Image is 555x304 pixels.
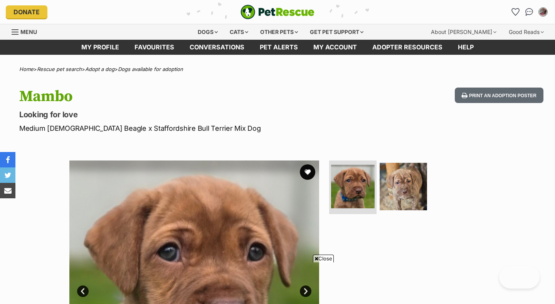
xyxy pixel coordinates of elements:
[252,40,306,55] a: Pet alerts
[455,88,543,103] button: Print an adoption poster
[525,8,533,16] img: chat-41dd97257d64d25036548639549fe6c8038ab92f7586957e7f3b1b290dea8141.svg
[37,66,82,72] a: Rescue pet search
[118,66,183,72] a: Dogs available for adoption
[6,5,47,19] a: Donate
[19,66,34,72] a: Home
[19,109,338,120] p: Looking for love
[224,24,254,40] div: Cats
[240,5,314,19] a: PetRescue
[304,24,369,40] div: Get pet support
[380,163,427,210] img: Photo of Mambo
[182,40,252,55] a: conversations
[509,6,521,18] a: Favourites
[306,40,365,55] a: My account
[85,66,114,72] a: Adopt a dog
[503,24,549,40] div: Good Reads
[74,40,127,55] a: My profile
[300,164,315,180] button: favourite
[127,40,182,55] a: Favourites
[450,40,481,55] a: Help
[192,24,223,40] div: Dogs
[523,6,535,18] a: Conversations
[19,123,338,133] p: Medium [DEMOGRAPHIC_DATA] Beagle x Staffordshire Bull Terrier Mix Dog
[12,24,42,38] a: Menu
[20,29,37,35] span: Menu
[240,5,314,19] img: logo-e224e6f780fb5917bec1dbf3a21bbac754714ae5b6737aabdf751b685950b380.svg
[499,265,540,289] iframe: Help Scout Beacon - Open
[425,24,502,40] div: About [PERSON_NAME]
[537,6,549,18] button: My account
[331,165,375,208] img: Photo of Mambo
[509,6,549,18] ul: Account quick links
[539,8,547,16] img: -Maddi profile pic
[77,285,89,297] a: Prev
[313,255,334,262] span: Close
[137,265,418,300] iframe: Advertisement
[365,40,450,55] a: Adopter resources
[255,24,303,40] div: Other pets
[19,88,338,105] h1: Mambo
